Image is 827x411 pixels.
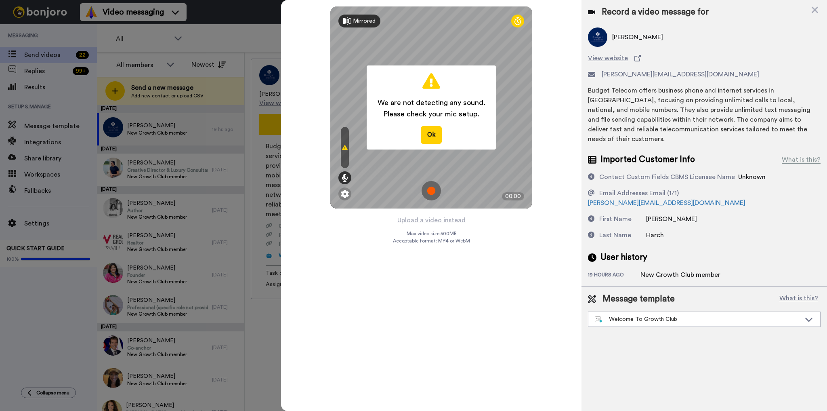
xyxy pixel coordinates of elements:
[646,232,664,238] span: Harch
[378,108,485,120] span: Please check your mic setup.
[777,293,821,305] button: What is this?
[600,251,647,263] span: User history
[595,316,602,323] img: nextgen-template.svg
[599,172,735,182] div: Contact Custom Fields CBMS Licensee Name
[588,200,745,206] a: [PERSON_NAME][EMAIL_ADDRESS][DOMAIN_NAME]
[395,215,468,226] button: Upload a video instead
[588,86,821,144] div: Budget Telecom offers business phone and internet services in [GEOGRAPHIC_DATA], focusing on prov...
[588,272,640,280] div: 19 hours ago
[782,155,821,164] div: What is this?
[595,315,801,323] div: Welcome To Growth Club
[738,174,766,180] span: Unknown
[341,190,349,198] img: ic_gear.svg
[599,230,631,240] div: Last Name
[421,126,442,143] button: Ok
[393,238,470,244] span: Acceptable format: MP4 or WebM
[602,293,675,305] span: Message template
[599,214,632,224] div: First Name
[406,230,456,237] span: Max video size: 500 MB
[422,181,441,200] img: ic_record_start.svg
[599,188,679,198] div: Email Addresses Email (1/1)
[640,270,720,280] div: New Growth Club member
[646,216,697,222] span: [PERSON_NAME]
[588,53,628,63] span: View website
[602,70,759,79] span: [PERSON_NAME][EMAIL_ADDRESS][DOMAIN_NAME]
[378,97,485,108] span: We are not detecting any sound.
[588,53,821,63] a: View website
[502,192,524,200] div: 00:00
[600,154,695,166] span: Imported Customer Info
